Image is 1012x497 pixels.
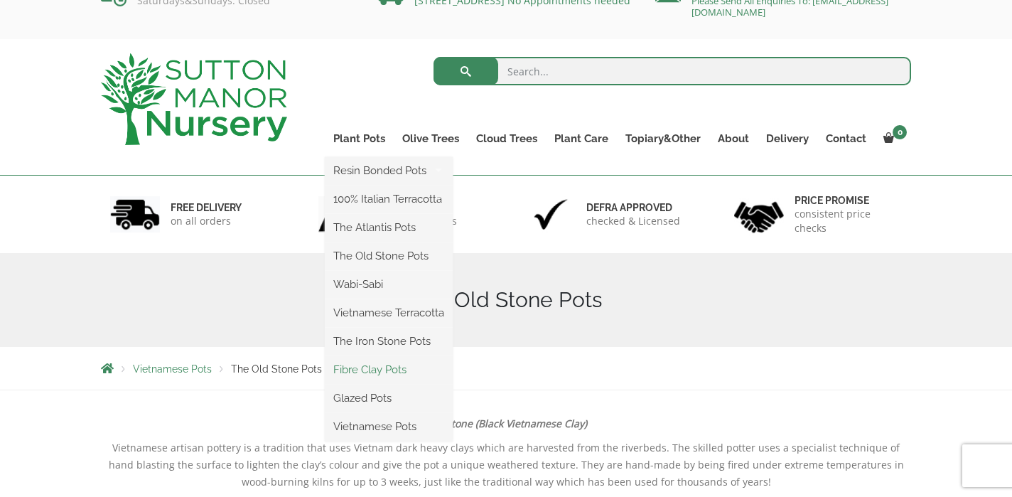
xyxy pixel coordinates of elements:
a: Delivery [758,129,817,149]
a: Resin Bonded Pots [325,160,453,181]
p: on all orders [171,214,242,228]
h6: FREE DELIVERY [171,201,242,214]
img: 2.jpg [318,196,368,233]
p: checked & Licensed [586,214,680,228]
span: The Old Stone Pots [231,363,322,375]
a: Topiary&Other [617,129,709,149]
a: Glazed Pots [325,388,453,409]
strong: Old Stone (Black Vietnamese Clay) [426,417,587,430]
a: The Atlantis Pots [325,217,453,238]
input: Search... [434,57,912,85]
a: 0 [875,129,911,149]
img: 3.jpg [526,196,576,233]
h6: Price promise [795,194,903,207]
img: 1.jpg [110,196,160,233]
a: Contact [817,129,875,149]
a: Wabi-Sabi [325,274,453,295]
a: Plant Pots [325,129,394,149]
a: The Old Stone Pots [325,245,453,267]
a: Olive Trees [394,129,468,149]
img: logo [101,53,287,145]
p: consistent price checks [795,207,903,235]
a: Plant Care [546,129,617,149]
h1: The Old Stone Pots [101,287,911,313]
a: 100% Italian Terracotta [325,188,453,210]
img: 4.jpg [734,193,784,236]
span: 0 [893,125,907,139]
a: Fibre Clay Pots [325,359,453,380]
p: Vietnamese artisan pottery is a tradition that uses Vietnam dark heavy clays which are harvested ... [101,439,911,491]
a: Vietnamese Pots [133,363,212,375]
a: Vietnamese Pots [325,416,453,437]
a: The Iron Stone Pots [325,331,453,352]
nav: Breadcrumbs [101,363,911,374]
a: About [709,129,758,149]
a: Vietnamese Terracotta [325,302,453,324]
a: Cloud Trees [468,129,546,149]
h6: Defra approved [586,201,680,214]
